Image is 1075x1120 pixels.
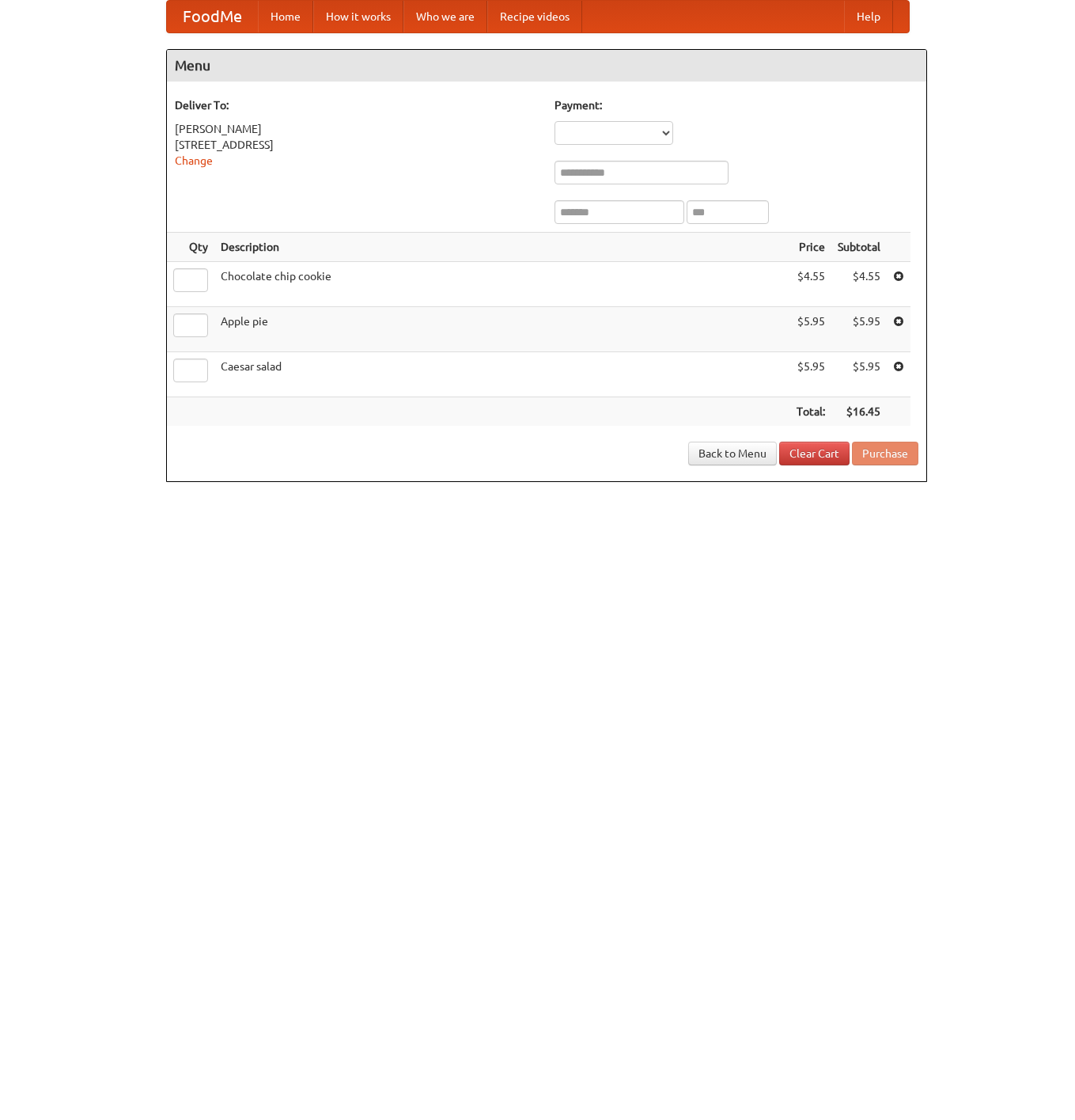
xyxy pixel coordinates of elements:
[214,233,790,262] th: Description
[175,97,539,113] h5: Deliver To:
[214,262,790,307] td: Chocolate chip cookie
[167,233,214,262] th: Qty
[313,1,403,32] a: How it works
[175,137,539,153] div: [STREET_ADDRESS]
[167,1,258,32] a: FoodMe
[214,352,790,397] td: Caesar salad
[790,233,831,262] th: Price
[790,352,831,397] td: $5.95
[844,1,893,32] a: Help
[555,97,918,113] h5: Payment:
[779,442,850,465] a: Clear Cart
[831,352,887,397] td: $5.95
[831,233,887,262] th: Subtotal
[688,442,777,465] a: Back to Menu
[214,307,790,352] td: Apple pie
[175,154,213,167] a: Change
[831,397,887,427] th: $16.45
[852,442,918,465] button: Purchase
[831,307,887,352] td: $5.95
[167,50,926,82] h4: Menu
[831,262,887,307] td: $4.55
[790,397,831,427] th: Total:
[403,1,487,32] a: Who we are
[790,307,831,352] td: $5.95
[790,262,831,307] td: $4.55
[175,121,539,137] div: [PERSON_NAME]
[258,1,313,32] a: Home
[487,1,582,32] a: Recipe videos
